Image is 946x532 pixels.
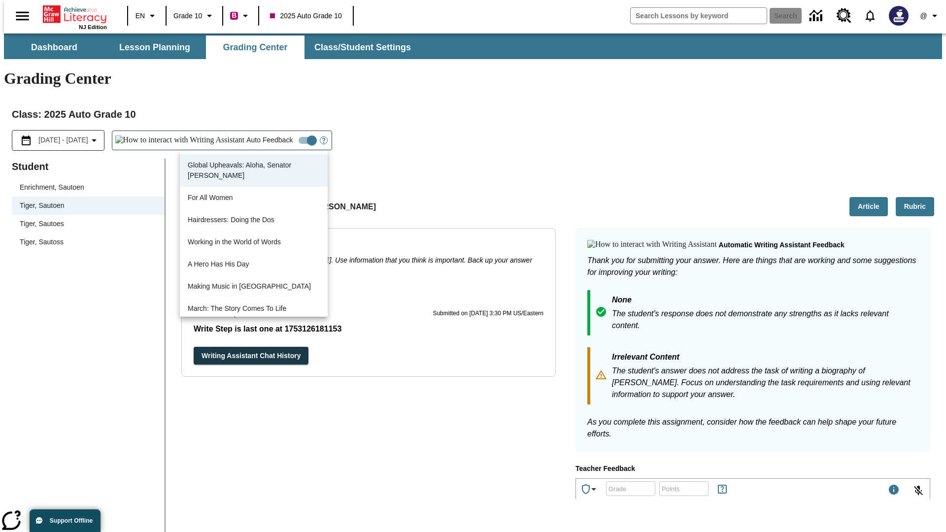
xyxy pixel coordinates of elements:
p: Working in the World of Words [188,237,320,247]
p: March: The Story Comes To Life [188,303,320,314]
p: Global Upheavals: Aloha, Senator [PERSON_NAME] [188,160,320,181]
p: Hairdressers: Doing the Dos [188,215,320,225]
p: Making Music in [GEOGRAPHIC_DATA] [188,281,320,292]
body: Type your response here. [4,8,144,17]
p: For All Women [188,193,320,203]
p: A Hero Has His Day [188,259,320,269]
